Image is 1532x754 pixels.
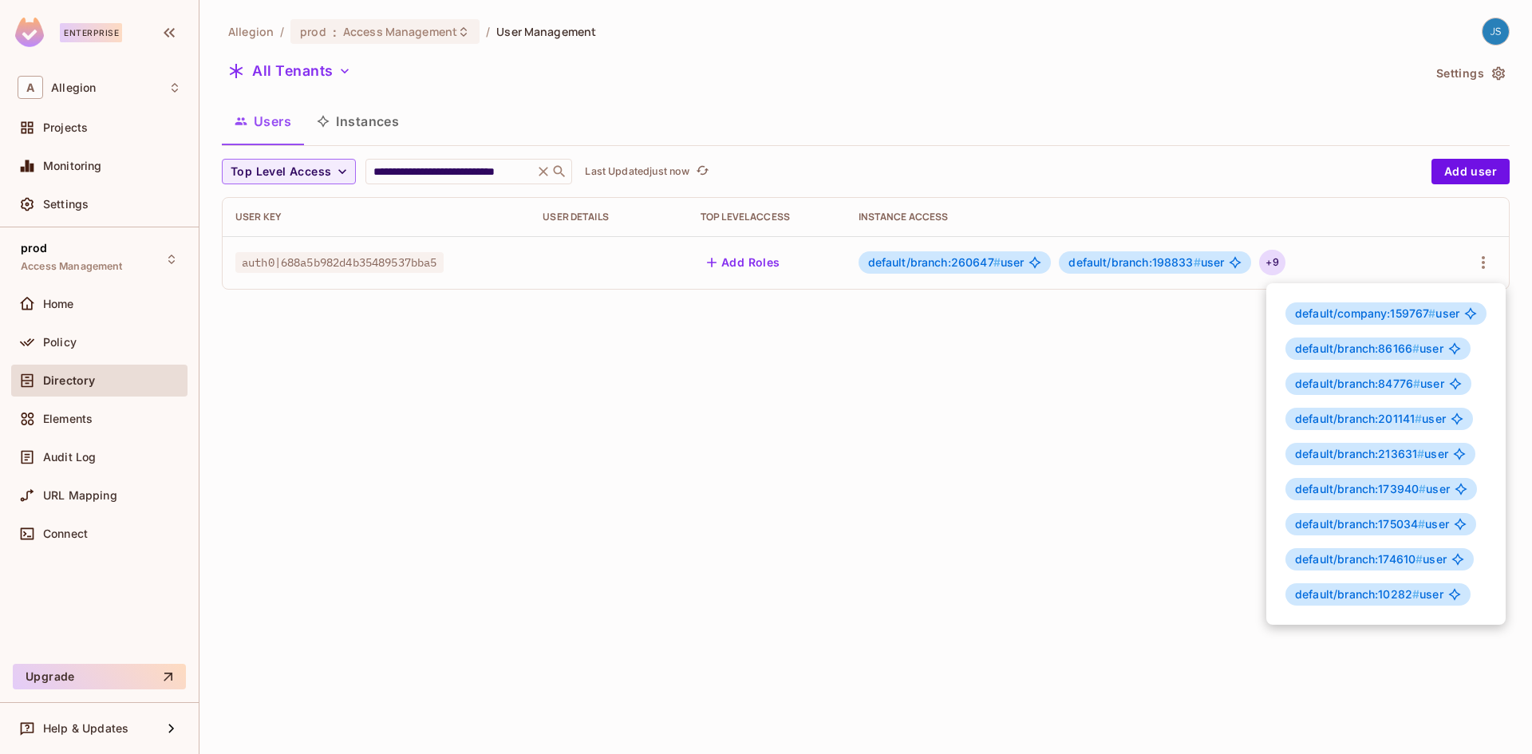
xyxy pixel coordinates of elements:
[1418,517,1425,531] span: #
[1428,306,1435,320] span: #
[1295,341,1419,355] span: default/branch:86166
[1295,552,1423,566] span: default/branch:174610
[1416,552,1423,566] span: #
[1295,483,1450,495] span: user
[1417,447,1424,460] span: #
[1295,307,1459,320] span: user
[1415,412,1422,425] span: #
[1412,341,1419,355] span: #
[1295,377,1444,390] span: user
[1295,588,1443,601] span: user
[1295,448,1448,460] span: user
[1295,587,1419,601] span: default/branch:10282
[1295,377,1420,390] span: default/branch:84776
[1295,482,1426,495] span: default/branch:173940
[1295,447,1424,460] span: default/branch:213631
[1295,306,1435,320] span: default/company:159767
[1412,587,1419,601] span: #
[1295,517,1425,531] span: default/branch:175034
[1295,518,1449,531] span: user
[1295,413,1446,425] span: user
[1295,553,1447,566] span: user
[1295,412,1422,425] span: default/branch:201141
[1295,342,1443,355] span: user
[1419,482,1426,495] span: #
[1413,377,1420,390] span: #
